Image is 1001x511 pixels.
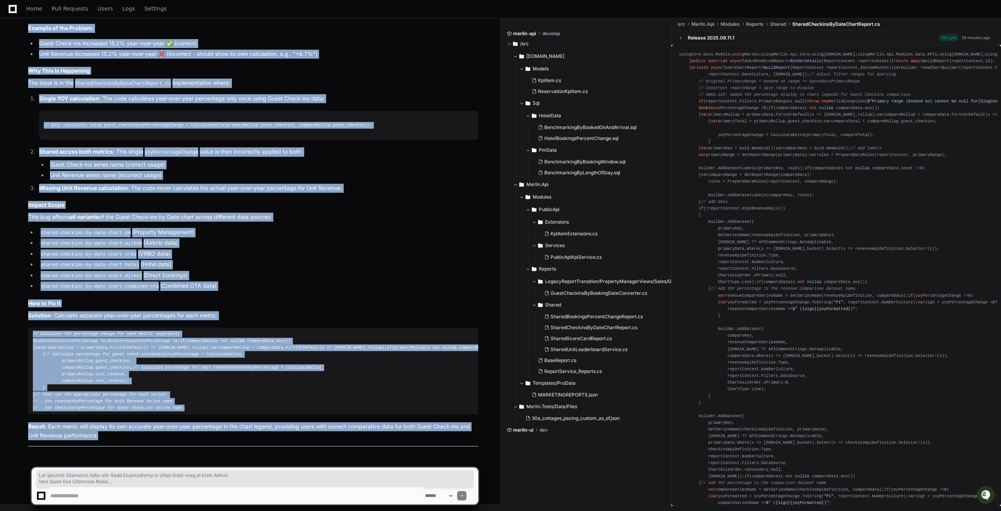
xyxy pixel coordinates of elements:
span: LegacyReportTransition/PropertyManagerViews/Sales/GuestCheckinsByBookingDate [545,278,691,285]
span: not [221,339,228,343]
svg: Directory [532,264,536,274]
span: null [795,99,805,104]
span: if [387,345,392,350]
span: using [812,52,824,57]
button: BaseReport.cs [535,355,686,366]
span: 12 [985,59,990,64]
span: BenchmarkingByLengthOfStay.sql [544,170,620,176]
button: PublicApiKpiService.cs [541,252,680,263]
li: Unit Revenue series name (incorrect usage) [48,171,478,180]
svg: Directory [538,300,543,310]
button: Merlin.Api [513,178,672,191]
button: BenchmarkingByLengthOfStay.sql [535,167,667,178]
span: 0 [175,339,178,343]
span: var [211,345,218,350]
span: ReportContext reportContext, numMonths [793,66,889,70]
span: // add data [701,199,728,204]
li: Guest Check-ins increased 15.2% year-over-year ✅ (correct) [37,39,478,48]
span: BenchmarkingByBookedOnAndArrival.sql [544,124,637,131]
span: Shared [770,21,786,27]
span: null [442,345,452,350]
strong: Single YOY calculation [39,95,99,102]
svg: Directory [526,64,530,74]
span: is [213,339,218,343]
span: if [699,99,703,104]
span: is [788,99,793,104]
button: Services [532,239,684,252]
p: : This single value is then incorrectly applied to both: [39,147,478,157]
code: shared-checkins-by-date-chart-pm [39,230,132,237]
span: 0 [992,300,995,305]
svg: Directory [526,192,530,202]
span: HotelBookingsPercentChange.sql [544,135,619,142]
span: is [802,106,807,110]
span: GuestCheckinsByBookingDateConverter.cs [551,290,647,296]
span: not [845,166,852,171]
span: var [824,119,831,124]
span: double [33,339,47,343]
button: Modules [519,191,678,203]
strong: Example of the Problem: [28,25,94,31]
code: yoyPercentageChange [143,149,200,156]
span: Settings [144,6,167,11]
code: SharedCheckinsByDateChartReport.cs [74,80,172,87]
code: shared-checkins-by-date-chart-airbnb [39,240,144,247]
span: ReservationKpiItem.cs [538,88,588,95]
span: using [679,52,691,57]
button: Models [519,63,672,75]
span: // ANKD-125: Added YOY percentage display in chart legends for Guest Checkins comparison [699,92,911,97]
h3: Why This Is Happening [28,67,478,75]
span: var [894,66,901,70]
span: Merlin.Api [526,181,549,188]
p: : Calculate separate year-over-year percentages for each metric: [28,311,478,320]
svg: Directory [532,145,536,155]
span: "P1" [834,300,843,305]
span: async [730,59,742,64]
strong: Missing Unit Revenue calculation [39,185,128,191]
span: using [940,52,952,57]
span: Pylon [78,82,95,88]
span: Home [26,6,42,11]
span: is [425,345,430,350]
button: HotelData [526,109,672,122]
span: var [701,146,708,151]
li: (Hotel data) [37,260,478,269]
span: 30a_cottages_pacing_custom_as_of.json [532,415,620,421]
span: double [699,106,713,110]
span: merlin-api [513,30,536,37]
span: var [701,113,708,117]
button: BenchmarkingByBookingWindow.sql [535,156,667,167]
div: Release 2025.09.11.1 [688,35,734,41]
span: PmData [539,147,557,153]
span: Lor Ipsumd: Sitametco Adip-elit-Sedd Eiusmodtemp in Utlab Etdol-mag al Enim Admin Veni Quisn Exe ... [39,472,471,485]
button: Sql [519,97,672,109]
h3: Impact Scope [28,201,478,209]
p: This bug affects of the Guest Check-ins by Date chart across different data sources: [28,213,478,222]
strong: Solution [28,312,51,319]
button: Reports [526,263,684,275]
span: new [923,66,930,70]
div: 28 minutes ago [962,35,990,41]
button: Shared [532,299,691,311]
span: public [691,59,706,64]
span: SharedCheckinsByDateChartReport.cs [792,21,880,27]
span: if [180,339,185,343]
span: 0 [969,293,971,298]
span: using [857,52,870,57]
span: Users [98,6,113,11]
span: var [809,152,816,157]
span: 0 [764,106,766,110]
span: SharedScoreCardReport.cs [551,335,612,342]
span: Modules [721,21,740,27]
button: SharedScoreCardReport.cs [541,333,686,344]
svg: Directory [519,402,524,411]
span: new [822,99,829,104]
span: private [691,66,708,70]
button: ReportService_Reports.cs [535,366,686,377]
span: HotelData [539,113,561,119]
p: : Each metric will display its own accurate year-over-year percentage in the chart legend, provid... [28,422,478,440]
button: BenchmarkingByBookedOnAndArrival.sql [535,122,667,133]
li: (Combined OTA data) [37,281,478,291]
svg: Directory [532,111,536,120]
